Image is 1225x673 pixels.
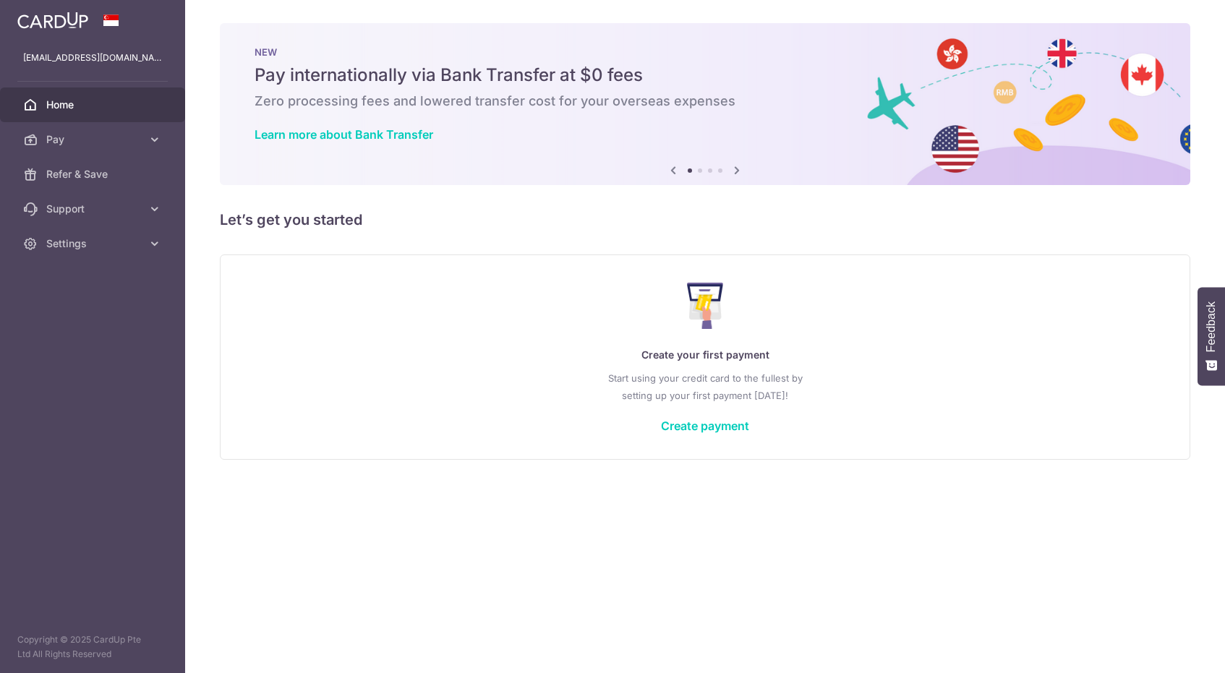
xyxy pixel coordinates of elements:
[661,419,749,433] a: Create payment
[46,98,142,112] span: Home
[249,369,1161,404] p: Start using your credit card to the fullest by setting up your first payment [DATE]!
[46,167,142,181] span: Refer & Save
[255,93,1156,110] h6: Zero processing fees and lowered transfer cost for your overseas expenses
[1198,287,1225,385] button: Feedback - Show survey
[1205,301,1218,352] span: Feedback
[255,64,1156,87] h5: Pay internationally via Bank Transfer at $0 fees
[23,51,162,65] p: [EMAIL_ADDRESS][DOMAIN_NAME]
[687,283,724,329] img: Make Payment
[46,236,142,251] span: Settings
[17,12,88,29] img: CardUp
[249,346,1161,364] p: Create your first payment
[46,202,142,216] span: Support
[220,208,1190,231] h5: Let’s get you started
[255,127,433,142] a: Learn more about Bank Transfer
[46,132,142,147] span: Pay
[255,46,1156,58] p: NEW
[220,23,1190,185] img: Bank transfer banner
